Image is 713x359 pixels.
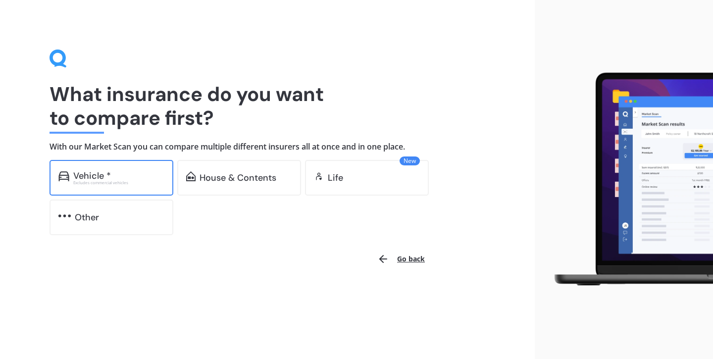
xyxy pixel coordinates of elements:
[58,211,71,221] img: other.81dba5aafe580aa69f38.svg
[75,212,99,222] div: Other
[73,171,111,181] div: Vehicle *
[50,142,485,152] h4: With our Market Scan you can compare multiple different insurers all at once and in one place.
[400,156,420,165] span: New
[73,181,164,185] div: Excludes commercial vehicles
[314,171,324,181] img: life.f720d6a2d7cdcd3ad642.svg
[543,68,713,292] img: laptop.webp
[200,173,276,183] div: House & Contents
[328,173,343,183] div: Life
[186,171,196,181] img: home-and-contents.b802091223b8502ef2dd.svg
[58,171,69,181] img: car.f15378c7a67c060ca3f3.svg
[371,247,431,271] button: Go back
[50,82,485,130] h1: What insurance do you want to compare first?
